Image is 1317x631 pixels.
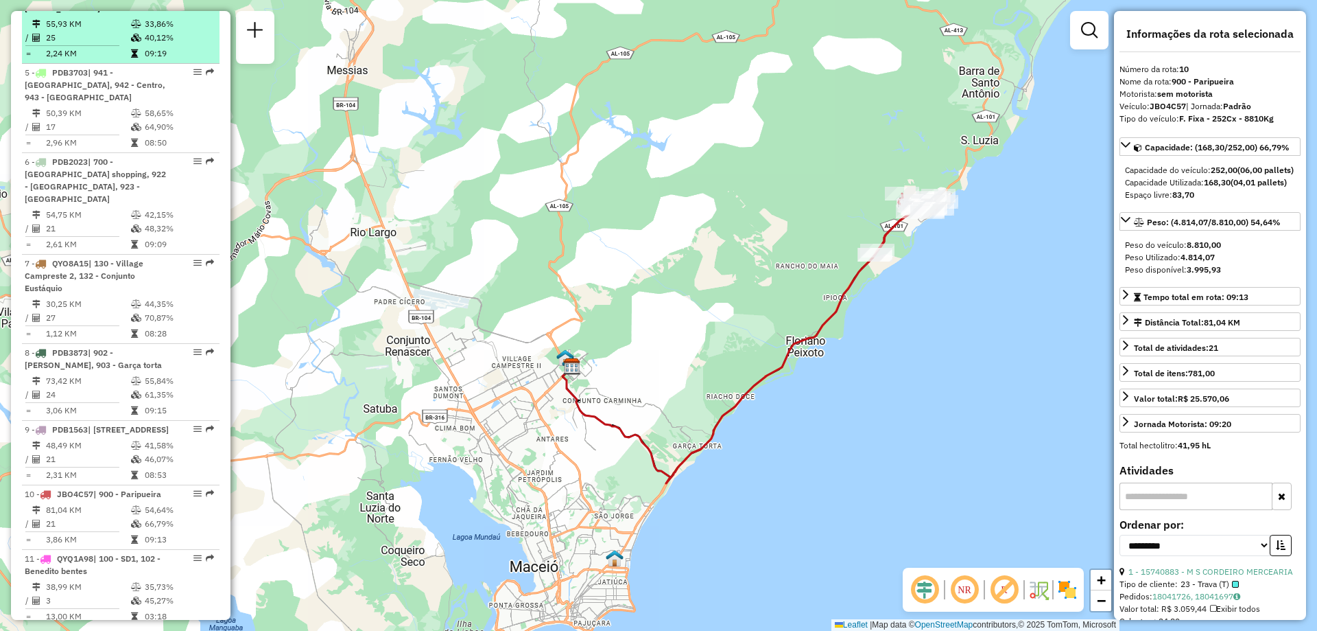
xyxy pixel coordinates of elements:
span: Peso do veículo: [1125,240,1221,250]
td: 09:19 [144,47,213,60]
strong: 900 - Paripueira [1172,76,1234,87]
i: % de utilização do peso [131,441,141,450]
div: Distância Total: [1134,317,1240,329]
span: | 130 - Village Campreste 2, 132 - Conjunto Eustáquio [25,258,143,293]
i: Distância Total [32,506,40,514]
td: 58,65% [144,106,213,120]
td: 09:09 [144,238,213,251]
em: Rota exportada [206,554,214,562]
td: 81,04 KM [45,503,130,517]
div: Valor total: [1134,393,1229,405]
span: 9 - [25,424,169,435]
i: % de utilização do peso [131,211,141,219]
td: 55,84% [144,374,213,388]
i: Distância Total [32,20,40,28]
strong: 4.814,07 [1180,252,1215,262]
span: Capacidade: (168,30/252,00) 66,79% [1145,142,1290,152]
td: 54,64% [144,503,213,517]
td: 42,15% [144,208,213,222]
span: Exibir rótulo [988,573,1021,606]
i: % de utilização da cubagem [131,597,141,605]
span: Ocultar deslocamento [908,573,941,606]
i: Tempo total em rota [131,406,138,415]
a: Nova sessão e pesquisa [241,16,269,47]
img: UDC zumpy [556,349,574,367]
i: Observações [1233,593,1240,601]
i: Tempo total em rota [131,49,138,58]
span: Cubagem: 24,80 [1119,616,1180,626]
a: Peso: (4.814,07/8.810,00) 54,64% [1119,212,1301,231]
td: = [25,404,32,417]
em: Rota exportada [206,259,214,267]
em: Rota exportada [206,157,214,165]
td: = [25,468,32,482]
span: Total de atividades: [1134,343,1218,353]
div: Peso disponível: [1125,264,1295,276]
strong: 781,00 [1188,368,1215,378]
a: Total de atividades:21 [1119,338,1301,356]
i: % de utilização do peso [131,20,141,28]
em: Opções [193,554,202,562]
div: Motorista: [1119,88,1301,100]
td: = [25,47,32,60]
a: Exibir filtros [1076,16,1103,44]
span: Peso: (4.814,07/8.810,00) 54,64% [1147,217,1281,227]
button: Ordem crescente [1270,535,1292,556]
a: OpenStreetMap [915,620,973,630]
span: | 900 - Paripueira [93,489,161,499]
td: 54,75 KM [45,208,130,222]
td: 3,86 KM [45,533,130,547]
td: 3 [45,594,130,608]
td: 09:15 [144,404,213,417]
span: 81,04 KM [1204,317,1240,328]
td: 09:13 [144,533,213,547]
span: 5 - [25,67,165,102]
span: 10 - [25,489,161,499]
i: % de utilização do peso [131,506,141,514]
a: Valor total:R$ 25.570,06 [1119,389,1301,407]
td: 2,24 KM [45,47,130,60]
td: / [25,222,32,236]
i: Distância Total [32,109,40,117]
i: % de utilização da cubagem [131,520,141,528]
td: 3,06 KM [45,404,130,417]
td: 41,58% [144,439,213,452]
span: | [STREET_ADDRESS] [88,424,169,435]
i: Total de Atividades [32,455,40,463]
em: Opções [193,348,202,356]
div: Capacidade: (168,30/252,00) 66,79% [1119,159,1301,207]
i: % de utilização da cubagem [131,34,141,42]
span: 8 - [25,347,162,370]
strong: JBO4C57 [1150,101,1186,111]
span: + [1097,571,1106,588]
div: Peso: (4.814,07/8.810,00) 54,64% [1119,233,1301,282]
td: 48,49 KM [45,439,130,452]
div: Total de itens: [1134,367,1215,380]
td: / [25,388,32,402]
td: / [25,120,32,134]
div: Map data © contributors,© 2025 TomTom, Microsoft [831,619,1119,631]
td: 70,87% [144,311,213,325]
a: Leaflet [835,620,868,630]
i: Total de Atividades [32,391,40,399]
td: 21 [45,452,130,466]
div: Total hectolitro: [1119,439,1301,452]
h4: Atividades [1119,464,1301,477]
td: 50,39 KM [45,106,130,120]
i: Total de Atividades [32,520,40,528]
div: Tipo do veículo: [1119,113,1301,125]
td: 61,35% [144,388,213,402]
span: PDB3703 [52,67,88,78]
td: 08:28 [144,327,213,341]
td: 08:53 [144,468,213,482]
i: Total de Atividades [32,225,40,233]
td: = [25,533,32,547]
span: 11 - [25,553,161,576]
img: Exibir/Ocultar setores [1056,579,1078,601]
span: Ocultar NR [948,573,981,606]
span: PDB1563 [52,424,88,435]
td: = [25,136,32,150]
i: Tempo total em rota [131,139,138,147]
a: 1 - 15740883 - M S CORDEIRO MERCEARIA [1128,566,1293,577]
div: Peso Utilizado: [1125,251,1295,264]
